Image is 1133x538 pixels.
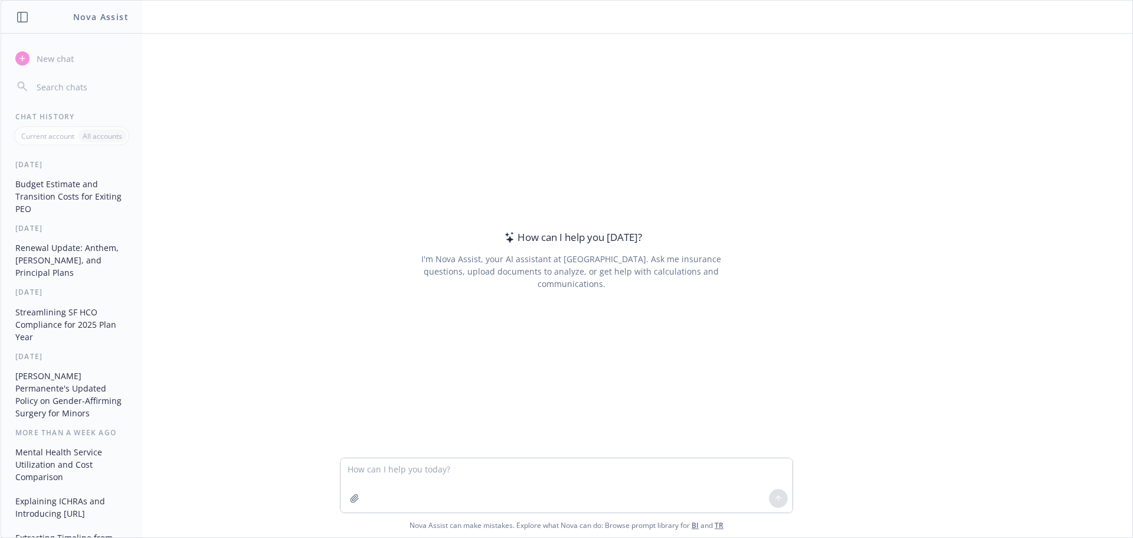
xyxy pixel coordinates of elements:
[34,79,128,95] input: Search chats
[11,48,133,69] button: New chat
[83,131,122,141] p: All accounts
[1,351,142,361] div: [DATE]
[692,520,699,530] a: BI
[410,513,723,537] span: Nova Assist can make mistakes. Explore what Nova can do: Browse prompt library for and
[1,112,142,122] div: Chat History
[11,442,133,487] button: Mental Health Service Utilization and Cost Comparison
[11,174,133,219] button: Budget Estimate and Transition Costs for Exiting PEO
[1,428,142,438] div: More than a week ago
[21,131,74,141] p: Current account
[715,520,723,530] a: TR
[34,53,74,65] span: New chat
[1,159,142,169] div: [DATE]
[1,287,142,297] div: [DATE]
[11,491,133,523] button: Explaining ICHRAs and Introducing [URL]
[501,230,642,245] div: How can I help you [DATE]?
[11,366,133,423] button: [PERSON_NAME] Permanente's Updated Policy on Gender-Affirming Surgery for Minors
[11,302,133,347] button: Streamlining SF HCO Compliance for 2025 Plan Year
[405,253,737,290] div: I'm Nova Assist, your AI assistant at [GEOGRAPHIC_DATA]. Ask me insurance questions, upload docum...
[73,11,129,23] h1: Nova Assist
[11,238,133,282] button: Renewal Update: Anthem, [PERSON_NAME], and Principal Plans
[1,223,142,233] div: [DATE]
